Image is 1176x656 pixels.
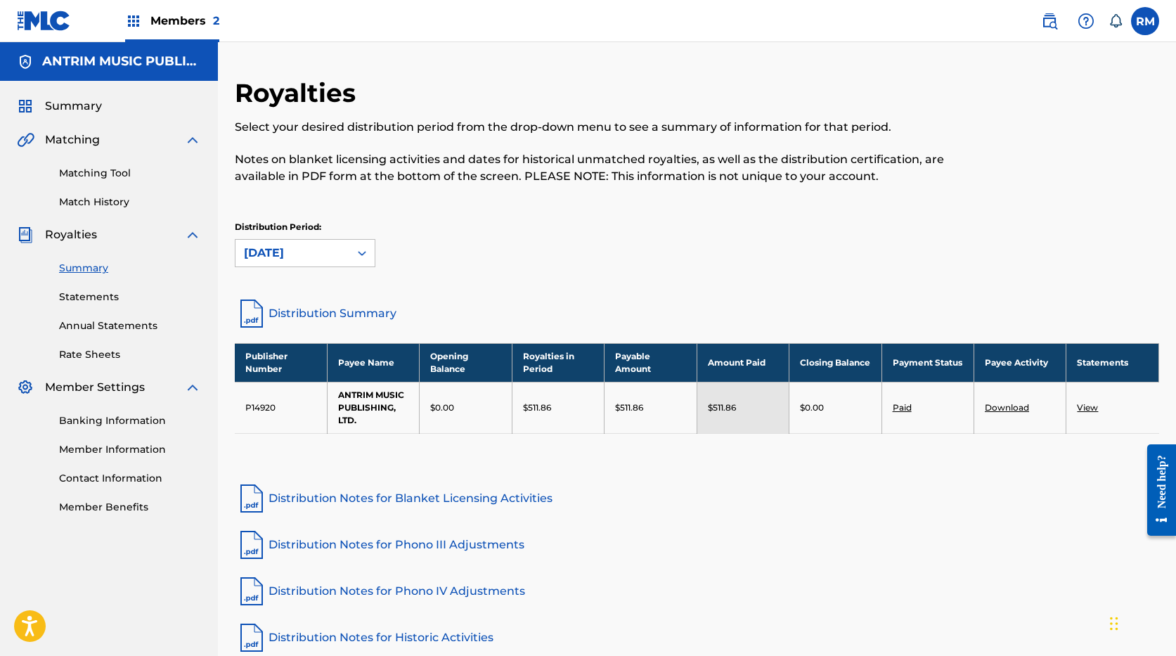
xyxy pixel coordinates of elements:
[1077,402,1098,413] a: View
[235,528,1159,562] a: Distribution Notes for Phono III Adjustments
[235,528,269,562] img: pdf
[45,226,97,243] span: Royalties
[1110,603,1118,645] div: Drag
[605,343,697,382] th: Payable Amount
[17,131,34,148] img: Matching
[974,343,1066,382] th: Payee Activity
[327,382,419,433] td: ANTRIM MUSIC PUBLISHING, LTD.
[235,482,269,515] img: pdf
[235,621,1159,655] a: Distribution Notes for Historic Activities
[59,166,201,181] a: Matching Tool
[523,401,551,414] p: $511.86
[59,442,201,457] a: Member Information
[45,98,102,115] span: Summary
[17,11,71,31] img: MLC Logo
[1066,343,1159,382] th: Statements
[235,574,269,608] img: pdf
[45,131,100,148] span: Matching
[420,343,512,382] th: Opening Balance
[512,343,604,382] th: Royalties in Period
[235,77,363,109] h2: Royalties
[59,413,201,428] a: Banking Information
[213,14,219,27] span: 2
[45,379,145,396] span: Member Settings
[1078,13,1094,30] img: help
[1106,589,1176,656] iframe: Chat Widget
[184,226,201,243] img: expand
[184,379,201,396] img: expand
[17,379,34,396] img: Member Settings
[150,13,219,29] span: Members
[17,53,34,70] img: Accounts
[184,131,201,148] img: expand
[893,402,912,413] a: Paid
[430,401,454,414] p: $0.00
[789,343,881,382] th: Closing Balance
[59,500,201,515] a: Member Benefits
[1035,7,1064,35] a: Public Search
[1109,14,1123,28] div: Notifications
[615,401,643,414] p: $511.86
[17,226,34,243] img: Royalties
[59,290,201,304] a: Statements
[59,195,201,210] a: Match History
[985,402,1029,413] a: Download
[59,261,201,276] a: Summary
[235,119,947,136] p: Select your desired distribution period from the drop-down menu to see a summary of information f...
[800,401,824,414] p: $0.00
[235,382,327,433] td: P14920
[1137,434,1176,547] iframe: Resource Center
[244,245,341,262] div: [DATE]
[1072,7,1100,35] div: Help
[235,297,269,330] img: distribution-summary-pdf
[17,98,34,115] img: Summary
[235,482,1159,515] a: Distribution Notes for Blanket Licensing Activities
[708,401,736,414] p: $511.86
[125,13,142,30] img: Top Rightsholders
[235,621,269,655] img: pdf
[327,343,419,382] th: Payee Name
[235,151,947,185] p: Notes on blanket licensing activities and dates for historical unmatched royalties, as well as th...
[235,343,327,382] th: Publisher Number
[1131,7,1159,35] div: User Menu
[59,471,201,486] a: Contact Information
[235,297,1159,330] a: Distribution Summary
[42,53,201,70] h5: ANTRIM MUSIC PUBLISHING, LTD.
[881,343,974,382] th: Payment Status
[59,319,201,333] a: Annual Statements
[235,221,375,233] p: Distribution Period:
[1041,13,1058,30] img: search
[235,574,1159,608] a: Distribution Notes for Phono IV Adjustments
[697,343,789,382] th: Amount Paid
[17,98,102,115] a: SummarySummary
[59,347,201,362] a: Rate Sheets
